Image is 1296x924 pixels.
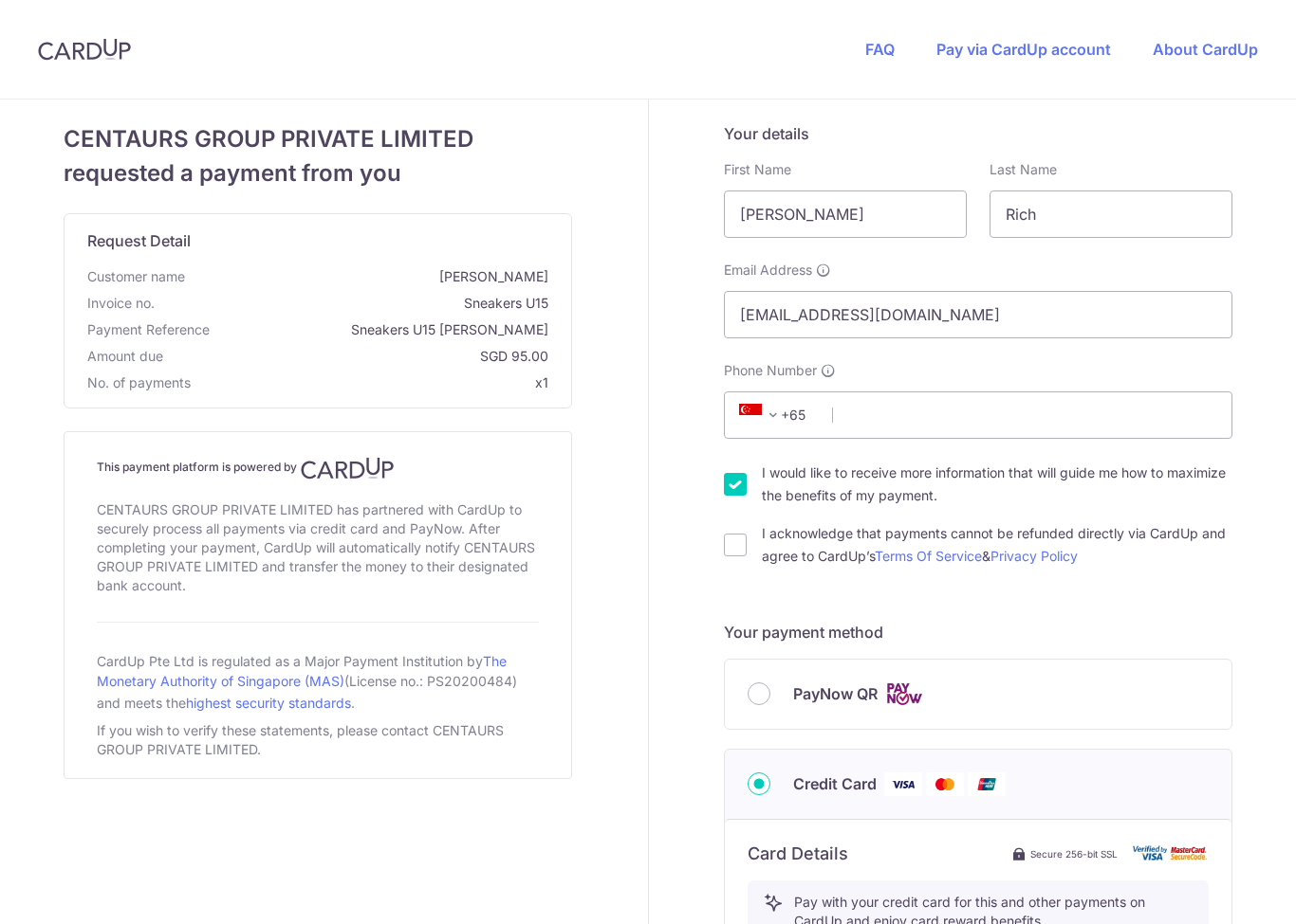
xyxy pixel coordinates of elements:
label: Last Name [990,160,1057,179]
span: x1 [535,374,548,390]
span: +65 [739,404,785,426]
label: I would like to receive more information that will guide me how to maximize the benefits of my pa... [762,462,1232,507]
span: Sneakers U15 [PERSON_NAME] [217,320,548,339]
span: +65 [733,404,819,426]
span: translation missing: en.payment_reference [87,321,210,337]
input: First name [724,190,967,238]
label: I acknowledge that payments cannot be refunded directly via CardUp and agree to CardUp’s & [762,522,1232,568]
span: CENTAURS GROUP PRIVATE LIMITED [64,122,572,156]
span: requested a payment from you [64,156,572,190]
span: Sneakers U15 [162,294,548,313]
h6: Card Details [748,842,848,865]
a: About CardUp [1153,40,1258,59]
span: Invoice no. [87,294,155,313]
a: Pay via CardUp account [936,40,1111,59]
input: Email address [724,291,1232,338]
a: Privacy Policy [991,548,1078,564]
h5: Your payment method [724,621,1232,643]
div: PayNow QR Cards logo [748,682,1209,706]
span: [PERSON_NAME] [193,267,548,286]
img: Mastercard [926,772,964,796]
img: Visa [884,772,922,796]
div: CardUp Pte Ltd is regulated as a Major Payment Institution by (License no.: PS20200484) and meets... [97,645,539,717]
span: Email Address [724,261,812,280]
img: Cards logo [885,682,923,706]
span: No. of payments [87,373,191,392]
a: Terms Of Service [875,548,982,564]
img: card secure [1133,845,1209,861]
img: CardUp [38,38,131,61]
span: Customer name [87,267,185,286]
span: SGD 95.00 [171,347,548,366]
span: Credit Card [793,772,877,795]
label: First Name [724,160,791,179]
span: Secure 256-bit SSL [1030,846,1118,861]
input: Last name [990,190,1232,238]
img: Union Pay [968,772,1006,796]
div: Credit Card Visa Mastercard Union Pay [748,772,1209,796]
a: highest security standards [186,695,351,711]
h4: This payment platform is powered by [97,457,539,480]
span: Amount due [87,347,163,366]
h5: Your details [724,122,1232,145]
span: PayNow QR [793,682,878,705]
a: FAQ [865,40,895,59]
div: If you wish to verify these statements, please contact CENTAURS GROUP PRIVATE LIMITED. [97,717,539,763]
div: CENTAURS GROUP PRIVATE LIMITED has partnered with CardUp to securely process all payments via cre... [97,497,539,599]
span: Phone Number [724,361,817,380]
img: CardUp [301,457,394,480]
span: translation missing: en.request_detail [87,231,191,250]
